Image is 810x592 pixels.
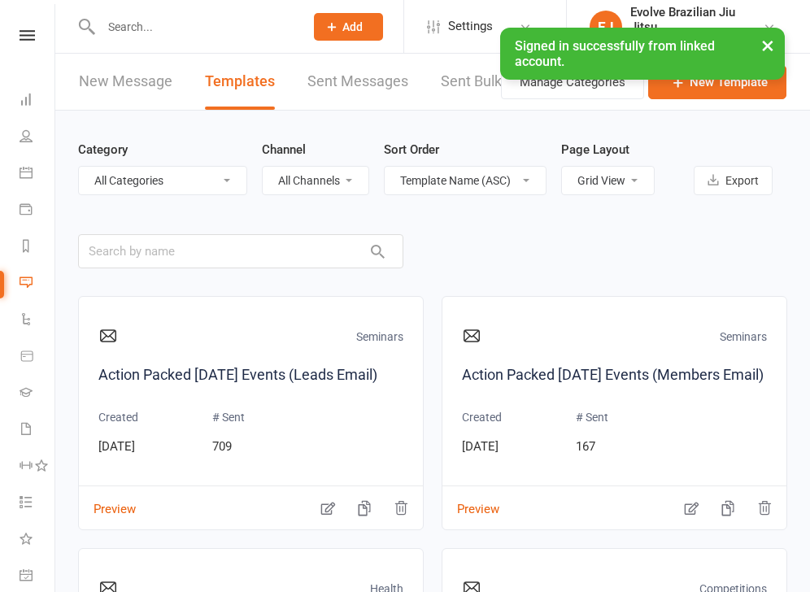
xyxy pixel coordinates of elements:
[20,522,56,559] a: What's New
[78,234,403,268] input: Search by name
[212,439,232,454] span: 709
[515,38,715,69] span: Signed in successfully from linked account.
[356,328,403,350] p: Seminars
[694,166,773,195] button: Export
[212,408,245,426] p: # Sent
[20,83,56,120] a: Dashboard
[78,140,128,159] label: Category
[576,408,608,426] p: # Sent
[314,13,383,41] button: Add
[98,439,135,454] span: [DATE]
[448,8,493,45] span: Settings
[462,363,767,387] a: Action Packed [DATE] Events (Members Email)
[590,11,622,43] div: EJ
[442,490,499,507] button: Preview
[20,229,56,266] a: Reports
[98,408,138,426] p: Created
[20,156,56,193] a: Calendar
[462,439,499,454] span: [DATE]
[753,28,782,63] button: ×
[20,120,56,156] a: People
[262,140,306,159] label: Channel
[20,339,56,376] a: Product Sales
[630,5,763,34] div: Evolve Brazilian Jiu Jitsu
[20,193,56,229] a: Payments
[561,140,629,159] label: Page Layout
[342,20,363,33] span: Add
[98,363,403,387] a: Action Packed [DATE] Events (Leads Email)
[576,439,595,454] span: 167
[384,140,439,159] label: Sort Order
[720,328,767,350] p: Seminars
[96,15,293,38] input: Search...
[462,408,502,426] p: Created
[79,490,136,507] button: Preview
